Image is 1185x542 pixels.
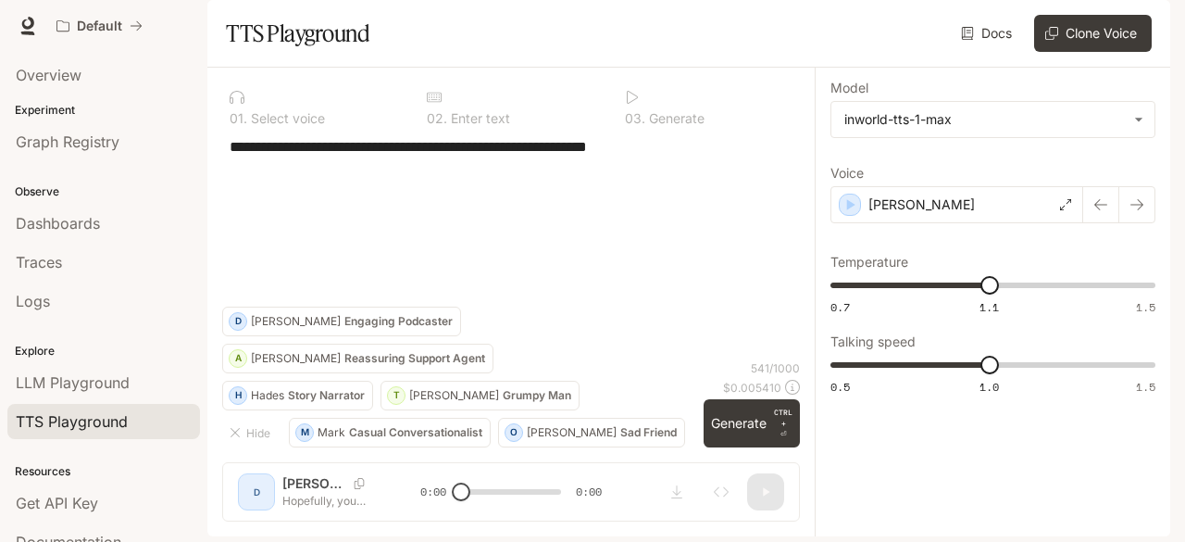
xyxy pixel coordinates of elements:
[226,15,369,52] h1: TTS Playground
[774,407,792,440] p: ⏎
[251,353,341,364] p: [PERSON_NAME]
[349,427,482,438] p: Casual Conversationalist
[344,353,485,364] p: Reassuring Support Agent
[48,7,151,44] button: All workspaces
[222,344,493,373] button: A[PERSON_NAME]Reassuring Support Agent
[77,19,122,34] p: Default
[830,335,916,348] p: Talking speed
[288,390,365,401] p: Story Narrator
[844,110,1125,129] div: inworld-tts-1-max
[296,418,313,447] div: M
[830,299,850,315] span: 0.7
[230,344,246,373] div: A
[1136,379,1155,395] span: 1.5
[1136,299,1155,315] span: 1.5
[230,381,246,410] div: H
[498,418,685,447] button: O[PERSON_NAME]Sad Friend
[427,112,447,125] p: 0 2 .
[289,418,491,447] button: MMarkCasual Conversationalist
[831,102,1154,137] div: inworld-tts-1-max
[503,390,571,401] p: Grumpy Man
[251,316,341,327] p: [PERSON_NAME]
[318,427,345,438] p: Mark
[251,390,284,401] p: Hades
[645,112,705,125] p: Generate
[830,379,850,395] span: 0.5
[868,195,975,214] p: [PERSON_NAME]
[230,307,246,336] div: D
[230,112,247,125] p: 0 1 .
[1034,15,1152,52] button: Clone Voice
[247,112,325,125] p: Select voice
[222,381,373,410] button: HHadesStory Narrator
[830,167,864,180] p: Voice
[830,256,908,269] p: Temperature
[222,418,281,447] button: Hide
[447,112,510,125] p: Enter text
[704,399,800,447] button: GenerateCTRL +⏎
[222,307,461,336] button: D[PERSON_NAME]Engaging Podcaster
[625,112,645,125] p: 0 3 .
[979,299,999,315] span: 1.1
[409,390,499,401] p: [PERSON_NAME]
[979,379,999,395] span: 1.0
[830,82,868,95] p: Model
[388,381,405,410] div: T
[380,381,580,410] button: T[PERSON_NAME]Grumpy Man
[344,316,453,327] p: Engaging Podcaster
[774,407,792,429] p: CTRL +
[505,418,522,447] div: O
[620,427,677,438] p: Sad Friend
[957,15,1019,52] a: Docs
[527,427,617,438] p: [PERSON_NAME]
